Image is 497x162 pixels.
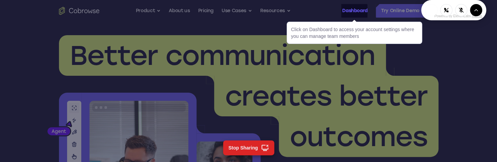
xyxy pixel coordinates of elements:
button: Use Cases [222,4,252,18]
span: creates better [225,80,428,112]
span: Better communication [70,39,375,72]
a: Dashboard [342,4,368,18]
a: Pricing [198,4,213,18]
button: Product [136,4,161,18]
a: Go to the home page [59,7,100,15]
span: outcomes [290,120,428,153]
a: About us [169,4,190,18]
button: Resources [260,4,291,18]
a: Try Online Demo [376,4,438,18]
